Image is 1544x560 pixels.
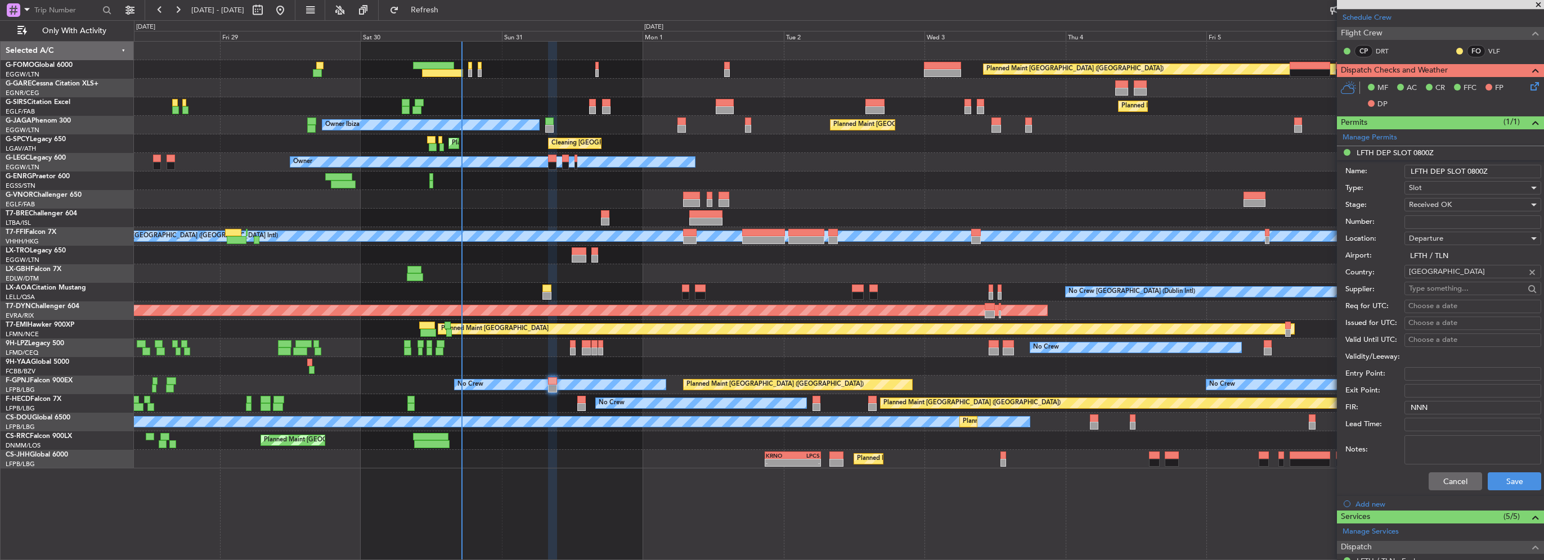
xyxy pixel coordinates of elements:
[6,229,56,236] a: T7-FFIFalcon 7X
[264,432,441,449] div: Planned Maint [GEOGRAPHIC_DATA] ([GEOGRAPHIC_DATA])
[1343,526,1399,538] a: Manage Services
[1066,31,1207,41] div: Thu 4
[6,136,30,143] span: G-SPCY
[1345,351,1404,363] label: Validity/Leeway:
[457,376,483,393] div: No Crew
[1377,99,1388,110] span: DP
[6,303,31,310] span: T7-DYN
[6,144,36,153] a: LGAV/ATH
[1345,216,1404,228] label: Number:
[963,413,1140,430] div: Planned Maint [GEOGRAPHIC_DATA] ([GEOGRAPHIC_DATA])
[6,247,66,254] a: LX-TROLegacy 650
[6,107,35,116] a: EGLF/FAB
[1341,541,1372,554] span: Dispatch
[6,182,35,190] a: EGSS/STN
[6,340,64,347] a: 9H-LPZLegacy 500
[1488,472,1541,490] button: Save
[1377,83,1388,94] span: MF
[452,135,581,152] div: Planned Maint Athens ([PERSON_NAME] Intl)
[1407,83,1417,94] span: AC
[599,395,625,412] div: No Crew
[6,284,86,291] a: LX-AOACitation Mustang
[1408,335,1537,346] div: Choose a date
[1409,263,1524,280] input: Type something...
[1209,376,1235,393] div: No Crew
[793,452,820,459] div: LPCS
[1121,98,1299,115] div: Planned Maint [GEOGRAPHIC_DATA] ([GEOGRAPHIC_DATA])
[6,155,30,161] span: G-LEGC
[29,27,119,35] span: Only With Activity
[6,237,39,246] a: VHHH/HKG
[6,118,32,124] span: G-JAGA
[6,192,33,198] span: G-VNOR
[1464,83,1476,94] span: FFC
[1467,45,1485,57] div: FO
[6,441,41,450] a: DNMM/LOS
[79,31,220,41] div: Thu 28
[1345,166,1404,177] label: Name:
[6,89,39,97] a: EGNR/CEG
[1503,511,1520,522] span: (5/5)
[6,173,32,180] span: G-ENRG
[883,395,1061,412] div: Planned Maint [GEOGRAPHIC_DATA] ([GEOGRAPHIC_DATA])
[1409,233,1443,243] span: Departure
[6,396,30,403] span: F-HECD
[6,210,77,217] a: T7-BREChallenger 604
[6,414,32,421] span: CS-DOU
[6,155,66,161] a: G-LEGCLegacy 600
[766,452,793,459] div: KRNO
[6,377,30,384] span: F-GPNJ
[1408,301,1537,312] div: Choose a date
[1069,283,1195,300] div: No Crew [GEOGRAPHIC_DATA] (Dublin Intl)
[1495,83,1503,94] span: FP
[6,359,69,365] a: 9H-YAAGlobal 5000
[833,116,1011,133] div: Planned Maint [GEOGRAPHIC_DATA] ([GEOGRAPHIC_DATA])
[6,451,30,458] span: CS-JHH
[793,459,820,466] div: -
[1345,267,1404,278] label: Country:
[1345,233,1404,245] label: Location:
[1435,83,1445,94] span: CR
[6,126,39,134] a: EGGW/LTN
[6,173,70,180] a: G-ENRGPraetor 600
[6,200,35,209] a: EGLF/FAB
[644,22,663,32] div: [DATE]
[6,396,61,403] a: F-HECDFalcon 7X
[6,136,66,143] a: G-SPCYLegacy 650
[1341,116,1367,129] span: Permits
[6,423,35,431] a: LFPB/LBG
[6,256,39,264] a: EGGW/LTN
[857,450,1034,467] div: Planned Maint [GEOGRAPHIC_DATA] ([GEOGRAPHIC_DATA])
[6,247,30,254] span: LX-TRO
[1429,472,1482,490] button: Cancel
[82,228,278,245] div: [PERSON_NAME][GEOGRAPHIC_DATA] ([GEOGRAPHIC_DATA] Intl)
[6,266,61,273] a: LX-GBHFalcon 7X
[6,404,35,413] a: LFPB/LBG
[1345,318,1404,329] label: Issued for UTC:
[401,6,448,14] span: Refresh
[1404,401,1541,414] input: NNN
[6,377,73,384] a: F-GPNJFalcon 900EX
[6,311,34,320] a: EVRA/RIX
[6,433,72,440] a: CS-RRCFalcon 900LX
[6,330,39,338] a: LFMN/NCE
[6,192,82,198] a: G-VNORChallenger 650
[1376,46,1401,56] a: DRT
[1341,27,1383,40] span: Flight Crew
[1341,64,1448,77] span: Dispatch Checks and Weather
[1345,250,1404,261] label: Airport:
[1345,402,1404,413] label: FIR:
[6,99,27,106] span: G-SIRS
[6,322,74,328] a: T7-EMIHawker 900XP
[1206,31,1348,41] div: Fri 5
[6,322,28,328] span: T7-EMI
[1343,12,1392,24] a: Schedule Crew
[6,118,71,124] a: G-JAGAPhenom 300
[6,210,29,217] span: T7-BRE
[686,376,864,393] div: Planned Maint [GEOGRAPHIC_DATA] ([GEOGRAPHIC_DATA])
[502,31,643,41] div: Sun 31
[6,266,30,273] span: LX-GBH
[6,80,32,87] span: G-GARE
[6,219,31,227] a: LTBA/ISL
[6,303,79,310] a: T7-DYNChallenger 604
